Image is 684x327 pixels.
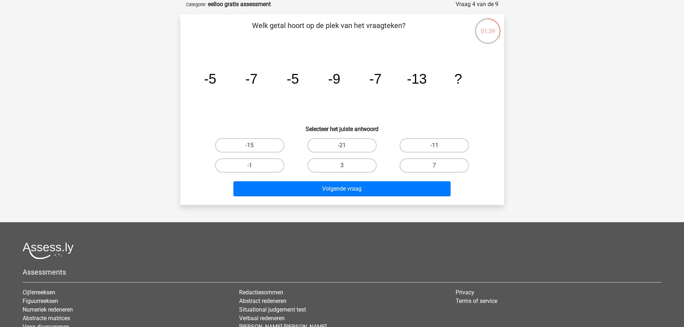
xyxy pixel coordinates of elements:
a: Privacy [456,289,474,296]
p: Welk getal hoort op de plek van het vraagteken? [192,20,466,42]
h5: Assessments [23,268,661,276]
a: Terms of service [456,298,497,304]
label: -11 [400,138,469,153]
tspan: -7 [369,71,381,87]
label: 3 [307,158,377,173]
a: Situational judgement test [239,306,306,313]
a: Figuurreeksen [23,298,58,304]
a: Abstracte matrices [23,315,70,322]
button: Volgende vraag [233,181,451,196]
tspan: -7 [245,71,257,87]
div: 01:39 [474,18,501,36]
tspan: ? [454,71,462,87]
small: Categorie: [186,2,206,7]
a: Verbaal redeneren [239,315,285,322]
a: Redactiesommen [239,289,283,296]
tspan: -9 [328,71,340,87]
label: -21 [307,138,377,153]
label: -15 [215,138,284,153]
label: 7 [400,158,469,173]
strong: eelloo gratis assessment [208,1,271,8]
tspan: -5 [204,71,216,87]
tspan: -5 [287,71,299,87]
a: Abstract redeneren [239,298,287,304]
h6: Selecteer het juiste antwoord [192,120,493,132]
tspan: -13 [407,71,427,87]
img: Assessly logo [23,242,74,259]
a: Cijferreeksen [23,289,55,296]
label: -1 [215,158,284,173]
a: Numeriek redeneren [23,306,73,313]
